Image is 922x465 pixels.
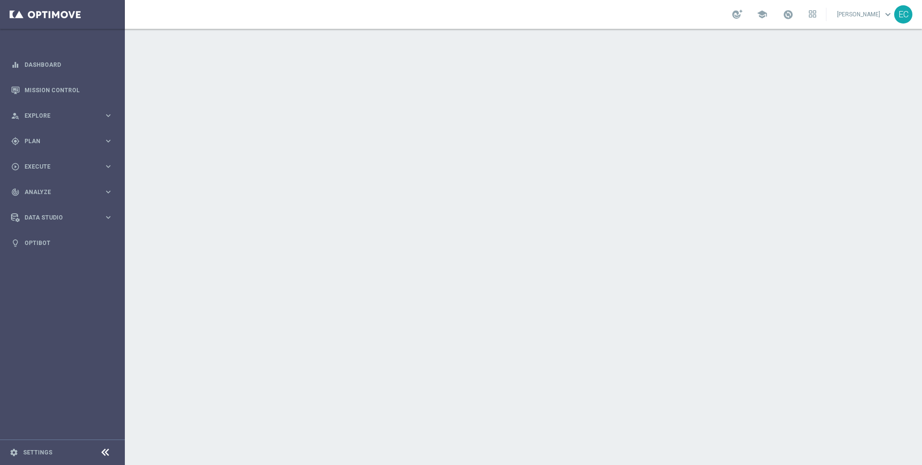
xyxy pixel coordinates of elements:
[11,188,104,196] div: Analyze
[104,111,113,120] i: keyboard_arrow_right
[24,113,104,119] span: Explore
[24,189,104,195] span: Analyze
[11,239,20,247] i: lightbulb
[11,214,113,221] button: Data Studio keyboard_arrow_right
[23,450,52,455] a: Settings
[24,230,113,256] a: Optibot
[11,111,20,120] i: person_search
[24,52,113,77] a: Dashboard
[11,111,104,120] div: Explore
[11,77,113,103] div: Mission Control
[11,213,104,222] div: Data Studio
[24,215,104,220] span: Data Studio
[11,86,113,94] button: Mission Control
[757,9,767,20] span: school
[883,9,893,20] span: keyboard_arrow_down
[24,164,104,170] span: Execute
[11,162,104,171] div: Execute
[11,61,113,69] button: equalizer Dashboard
[11,188,113,196] button: track_changes Analyze keyboard_arrow_right
[11,162,20,171] i: play_circle_outline
[11,137,104,146] div: Plan
[11,137,113,145] button: gps_fixed Plan keyboard_arrow_right
[104,136,113,146] i: keyboard_arrow_right
[894,5,912,24] div: EC
[104,213,113,222] i: keyboard_arrow_right
[11,239,113,247] button: lightbulb Optibot
[24,77,113,103] a: Mission Control
[11,230,113,256] div: Optibot
[104,162,113,171] i: keyboard_arrow_right
[11,188,20,196] i: track_changes
[11,163,113,171] button: play_circle_outline Execute keyboard_arrow_right
[11,52,113,77] div: Dashboard
[11,112,113,120] button: person_search Explore keyboard_arrow_right
[24,138,104,144] span: Plan
[11,61,20,69] i: equalizer
[11,137,20,146] i: gps_fixed
[836,7,894,22] a: [PERSON_NAME]keyboard_arrow_down
[104,187,113,196] i: keyboard_arrow_right
[10,448,18,457] i: settings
